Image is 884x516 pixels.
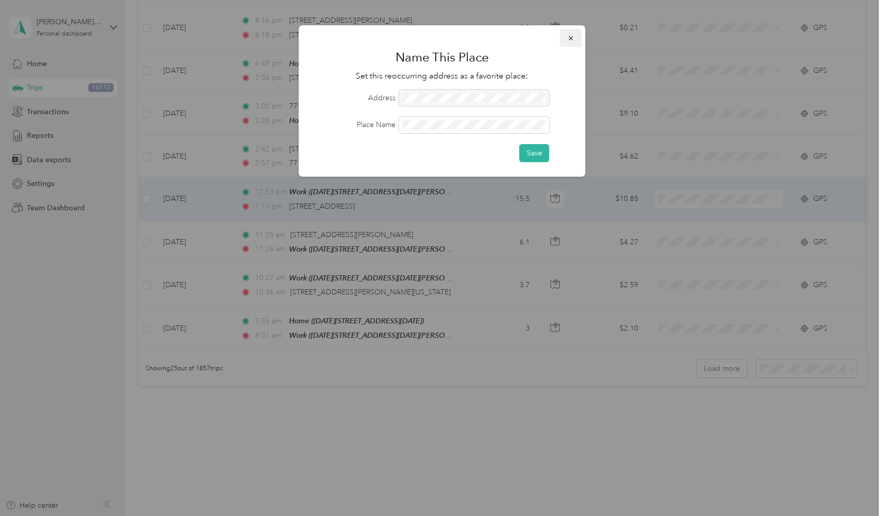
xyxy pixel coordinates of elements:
iframe: Everlance-gr Chat Button Frame [826,458,884,516]
label: Address [313,92,396,103]
label: Place Name [313,119,396,130]
h1: Name This Place [313,45,571,70]
p: Set this reoccurring address as a favorite place: [313,70,571,83]
button: Save [519,144,549,162]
